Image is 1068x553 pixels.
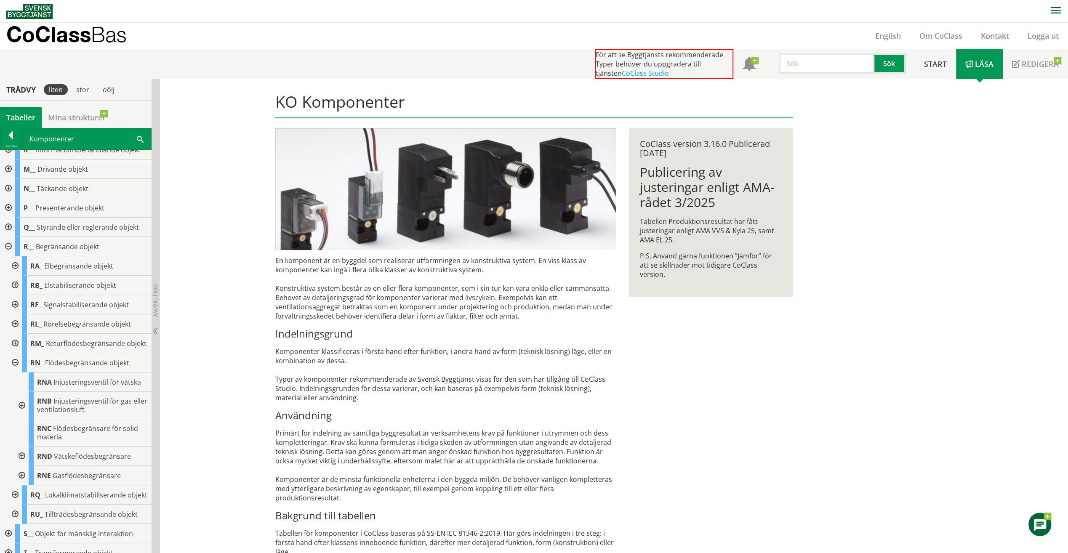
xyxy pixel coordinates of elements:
[874,53,906,74] button: Sök
[13,466,152,485] div: Gå till informationssidan för CoClass Studio
[24,223,35,232] span: Q__
[7,505,152,524] div: Gå till informationssidan för CoClass Studio
[91,22,127,47] span: Bas
[24,184,35,193] span: N__
[7,295,152,314] div: Gå till informationssidan för CoClass Studio
[975,59,993,69] span: Läsa
[1003,49,1068,79] a: Redigera
[44,281,116,290] span: Elstabiliserande objekt
[30,281,43,290] span: RB_
[915,49,956,79] a: Start
[37,471,51,480] span: RNE
[137,134,144,143] span: Sök i tabellen
[35,529,133,538] span: Objekt för mänsklig interaktion
[53,471,121,480] span: Gasflödesbegränsare
[595,49,733,79] div: För att se Byggtjänsts rekommenderade Typer behöver du uppgradera till tjänsten
[30,490,43,500] span: RQ_
[275,409,616,422] h3: Användning
[44,84,68,95] div: liten
[13,372,152,392] div: Gå till informationssidan för CoClass Studio
[24,203,34,213] span: P__
[54,452,131,461] span: Vätskeflödesbegränsare
[866,31,910,41] a: English
[42,107,112,128] a: Mina strukturer
[7,314,152,334] div: Gå till informationssidan för CoClass Studio
[24,529,33,538] span: S__
[910,31,972,41] a: Om CoClass
[13,447,152,466] div: Gå till informationssidan för CoClass Studio
[1018,31,1068,41] a: Logga ut
[44,261,113,271] span: Elbegränsande objekt
[13,419,152,447] div: Gå till informationssidan för CoClass Studio
[640,165,782,210] h1: Publicering av justeringar enligt AMA-rådet 3/2025
[7,353,152,485] div: Gå till informationssidan för CoClass Studio
[98,84,120,95] div: dölj
[640,217,782,245] p: Tabellen Produktionsresultat har fått justeringar enligt AMA VVS & Kyla 25, samt AMA EL 25.
[45,358,129,367] span: Flödesbegränsande objekt
[2,85,40,94] div: Trädvy
[46,339,146,348] span: Returflödesbegränsande objekt
[6,23,145,49] a: CoClassBas
[30,358,43,367] span: RN_
[30,319,42,329] span: RL_
[6,4,53,19] img: Svensk Byggtjänst
[972,31,1018,41] a: Kontakt
[37,223,139,232] span: Styrande eller reglerande objekt
[7,276,152,295] div: Gå till informationssidan för CoClass Studio
[275,327,616,340] h3: Indelningsgrund
[24,242,34,251] span: R__
[24,145,34,154] span: K__
[30,339,44,348] span: RM_
[622,69,669,78] a: CoClass Studio
[71,84,94,95] div: stor
[7,334,152,353] div: Gå till informationssidan för CoClass Studio
[30,300,42,309] span: RF_
[22,128,151,149] div: Komponenter
[956,49,1003,79] a: Läsa
[640,139,782,158] div: CoClass version 3.16.0 Publicerad [DATE]
[37,424,138,441] span: Flödesbegränsare för solid materia
[152,284,159,317] span: Dölj trädvy
[36,242,99,251] span: Begränsande objekt
[275,509,616,522] h3: Bakgrund till tabellen
[37,165,88,174] span: Drivande objekt
[53,378,141,387] span: Injusteringsventil för vätska
[7,256,152,276] div: Gå till informationssidan för CoClass Studio
[37,378,52,387] span: RNA
[45,510,138,519] span: Tillträdesbegränsande objekt
[7,485,152,505] div: Gå till informationssidan för CoClass Studio
[1022,59,1059,69] span: Redigera
[37,452,52,461] span: RND
[6,29,127,39] p: CoClass
[0,143,21,149] div: Tillbaka
[30,261,43,271] span: RA_
[924,59,947,69] span: Start
[30,510,43,519] span: RU_
[43,300,129,309] span: Signalstabiliserande objekt
[13,392,152,419] div: Gå till informationssidan för CoClass Studio
[37,184,88,193] span: Täckande objekt
[43,319,131,329] span: Rörelsebegränsande objekt
[275,128,616,250] img: pilotventiler.jpg
[45,490,147,500] span: Lokalklimatstabiliserande objekt
[24,165,36,174] span: M__
[37,396,147,414] span: Injusteringsventil för gas eller ventilationsluft
[35,203,104,213] span: Presenterande objekt
[37,396,52,406] span: RNB
[640,251,782,279] p: P.S. Använd gärna funktionen ”Jämför” för att se skillnader mot tidigare CoClass version.
[37,424,51,433] span: RNC
[36,145,141,154] span: Informationsbehandlande objekt
[743,58,756,72] span: Notifikationer
[779,53,874,74] input: Sök
[275,92,793,118] h1: KO Komponenter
